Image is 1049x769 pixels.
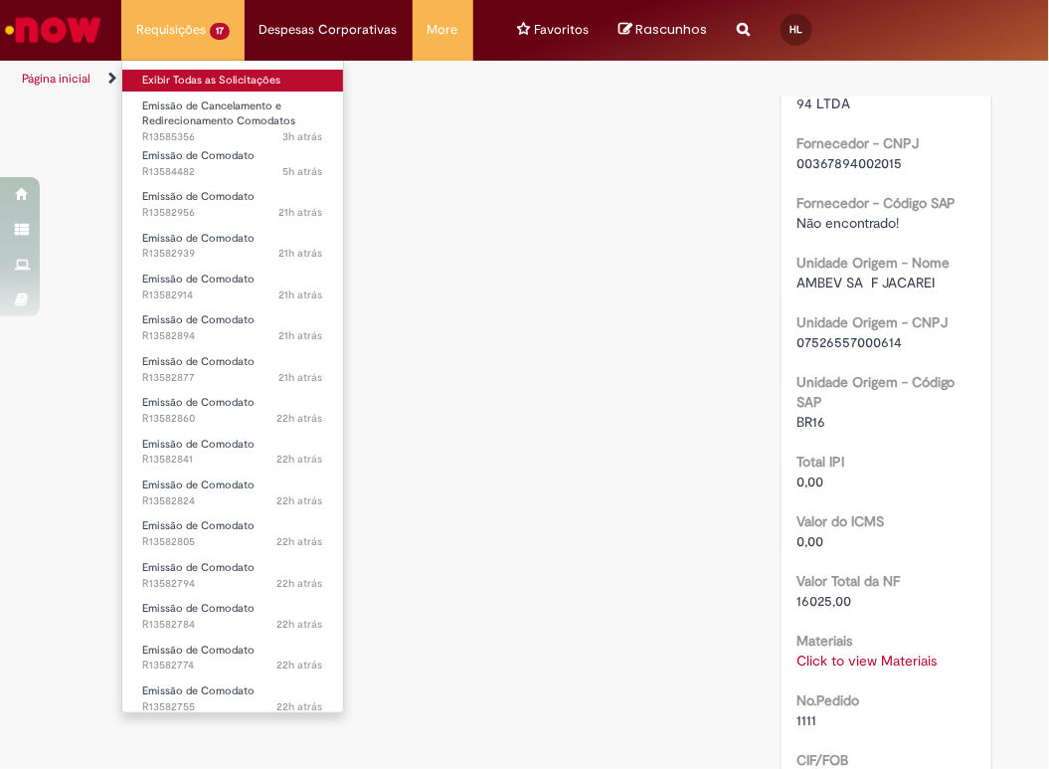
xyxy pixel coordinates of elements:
span: R13582805 [142,534,323,550]
span: Emissão de Comodato [142,437,255,452]
span: R13582894 [142,328,323,344]
a: Aberto R13584482 : Emissão de Comodato [122,145,343,182]
span: R13582956 [142,205,323,221]
a: Aberto R13582805 : Emissão de Comodato [122,515,343,552]
span: 17 [210,23,230,40]
time: 30/09/2025 16:25:43 [277,576,323,591]
span: Emissão de Comodato [142,148,255,163]
span: R13582939 [142,246,323,262]
time: 30/09/2025 16:45:48 [279,205,323,220]
span: 07526557000614 [796,333,902,351]
a: Aberto R13582914 : Emissão de Comodato [122,269,343,305]
span: Emissão de Comodato [142,312,255,327]
span: 22h atrás [277,658,323,673]
a: Aberto R13582824 : Emissão de Comodato [122,475,343,511]
time: 01/10/2025 11:19:18 [283,129,323,144]
span: Despesas Corporativas [260,20,398,40]
span: R13582794 [142,576,323,592]
time: 30/09/2025 16:21:55 [277,658,323,673]
span: Emissão de Comodato [142,601,255,616]
span: BR16 [796,413,825,431]
span: 21h atrás [279,328,323,343]
a: Aberto R13582894 : Emissão de Comodato [122,309,343,346]
time: 30/09/2025 16:35:31 [279,370,323,385]
time: 30/09/2025 16:29:33 [277,493,323,508]
b: Fornecedor - CNPJ [796,134,919,152]
time: 30/09/2025 16:23:51 [277,617,323,632]
span: R13582755 [142,699,323,715]
span: Emissão de Comodato [142,189,255,204]
span: R13582824 [142,493,323,509]
span: Não encontrado! [796,214,899,232]
time: 30/09/2025 16:40:44 [279,288,323,302]
span: 21h atrás [279,288,323,302]
span: Rascunhos [636,20,708,39]
time: 30/09/2025 16:43:05 [279,246,323,261]
span: R13582877 [142,370,323,386]
span: 16025,00 [796,592,851,610]
a: Aberto R13582794 : Emissão de Comodato [122,557,343,594]
span: 22h atrás [277,493,323,508]
span: R13582841 [142,452,323,468]
span: R13582860 [142,411,323,427]
span: Emissão de Comodato [142,354,255,369]
b: Valor Total da NF [796,572,900,590]
a: Aberto R13582755 : Emissão de Comodato [122,680,343,717]
a: Exibir Todas as Solicitações [122,70,343,92]
span: R13584482 [142,164,323,180]
span: 1111 [796,711,816,729]
a: No momento, sua lista de rascunhos tem 0 Itens [619,20,708,39]
span: 22h atrás [277,452,323,467]
span: R13582914 [142,288,323,303]
a: Click to view Materiais [796,652,937,670]
span: Emissão de Comodato [142,231,255,246]
a: Aberto R13582956 : Emissão de Comodato [122,186,343,223]
time: 30/09/2025 16:33:37 [277,411,323,426]
span: R13582774 [142,658,323,673]
b: Unidade Origem - Código SAP [796,373,956,411]
span: 22h atrás [277,411,323,426]
span: Requisições [136,20,206,40]
span: R13582784 [142,617,323,633]
a: Aberto R13582877 : Emissão de Comodato [122,351,343,388]
b: Total IPI [796,453,844,471]
span: 0,00 [796,532,823,550]
span: 22h atrás [277,576,323,591]
span: 22h atrás [277,534,323,549]
a: Aberto R13582860 : Emissão de Comodato [122,392,343,429]
ul: Trilhas de página [15,61,597,97]
a: Aberto R13582784 : Emissão de Comodato [122,598,343,635]
a: Aberto R13582774 : Emissão de Comodato [122,640,343,676]
span: Emissão de Comodato [142,560,255,575]
b: Unidade Origem - CNPJ [796,313,948,331]
time: 30/09/2025 16:27:37 [277,534,323,549]
a: Aberto R13582841 : Emissão de Comodato [122,434,343,471]
a: Aberto R13582939 : Emissão de Comodato [122,228,343,265]
b: No.Pedido [796,691,859,709]
span: Emissão de Comodato [142,272,255,287]
span: 21h atrás [279,205,323,220]
a: Aberto R13585356 : Emissão de Cancelamento e Redirecionamento Comodatos [122,96,343,138]
span: Emissão de Comodato [142,518,255,533]
span: AMBEV SA F JACAREI [796,274,935,291]
span: 21h atrás [279,370,323,385]
span: HL [789,23,802,36]
span: Emissão de Comodato [142,643,255,658]
b: Fornecedor - Código SAP [796,194,957,212]
b: Materiais [796,632,852,650]
time: 30/09/2025 16:20:11 [277,699,323,714]
span: 21h atrás [279,246,323,261]
span: Emissão de Comodato [142,395,255,410]
span: 5h atrás [283,164,323,179]
span: R13585356 [142,129,323,145]
span: 22h atrás [277,699,323,714]
ul: Requisições [121,60,344,713]
span: Emissão de Comodato [142,683,255,698]
b: Unidade Origem - Nome [796,254,950,272]
span: Emissão de Cancelamento e Redirecionamento Comodatos [142,98,295,129]
span: 3h atrás [283,129,323,144]
b: CIF/FOB [796,751,848,769]
b: Valor do ICMS [796,512,884,530]
time: 30/09/2025 16:38:11 [279,328,323,343]
span: More [428,20,458,40]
